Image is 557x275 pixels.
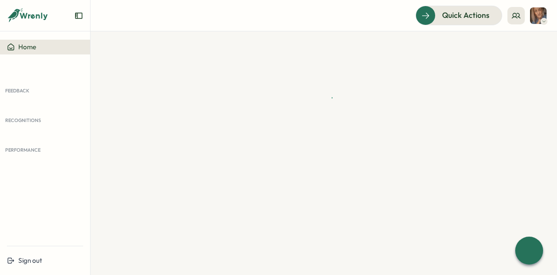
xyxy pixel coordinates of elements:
[442,10,490,21] span: Quick Actions
[416,6,502,25] button: Quick Actions
[18,256,42,265] span: Sign out
[530,7,547,24] img: Harriet Stewart
[18,43,36,51] span: Home
[74,11,83,20] button: Expand sidebar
